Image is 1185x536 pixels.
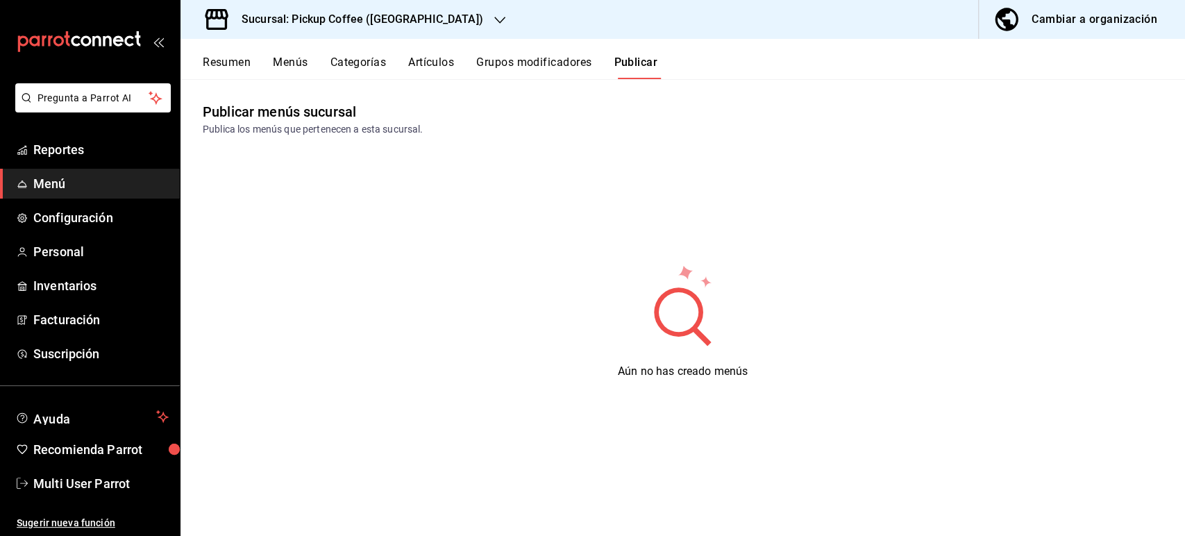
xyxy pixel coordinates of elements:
button: Categorías [330,56,387,79]
span: Pregunta a Parrot AI [37,91,149,106]
span: Ayuda [33,408,151,425]
span: Aún no has creado menús [618,365,748,378]
button: Grupos modificadores [476,56,591,79]
div: navigation tabs [203,56,1185,79]
span: Personal [33,242,169,261]
button: open_drawer_menu [153,36,164,47]
button: Menús [273,56,308,79]
h3: Sucursal: Pickup Coffee ([GEOGRAPHIC_DATA]) [230,11,483,28]
div: Publica los menús que pertenecen a esta sucursal. [203,122,1163,137]
span: Suscripción [33,344,169,363]
span: Recomienda Parrot [33,440,169,459]
button: Artículos [408,56,454,79]
span: Inventarios [33,276,169,295]
button: Publicar [614,56,657,79]
button: Resumen [203,56,251,79]
div: Cambiar a organización [1032,10,1157,29]
span: Sugerir nueva función [17,516,169,530]
span: Menú [33,174,169,193]
button: Pregunta a Parrot AI [15,83,171,112]
span: Facturación [33,310,169,329]
span: Reportes [33,140,169,159]
div: Publicar menús sucursal [203,101,356,122]
span: Configuración [33,208,169,227]
span: Multi User Parrot [33,474,169,493]
a: Pregunta a Parrot AI [10,101,171,115]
